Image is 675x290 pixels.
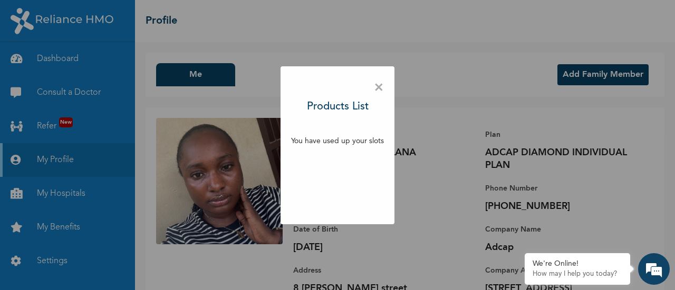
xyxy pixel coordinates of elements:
div: We're Online! [533,259,622,268]
textarea: Type your message and hit 'Enter' [5,201,201,237]
span: × [374,77,384,99]
div: FAQs [103,237,201,270]
div: Chat with us now [55,59,177,73]
span: Conversation [5,256,103,263]
span: We're online! [61,89,146,195]
div: Minimize live chat window [173,5,198,31]
h3: Products List [307,99,369,115]
img: d_794563401_company_1708531726252_794563401 [20,53,43,79]
p: How may I help you today? [533,270,622,278]
p: You have used up your slots [291,136,384,147]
